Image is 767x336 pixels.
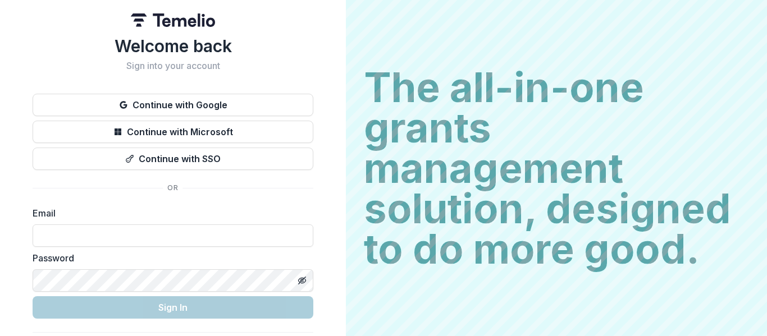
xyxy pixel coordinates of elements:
[33,296,313,319] button: Sign In
[131,13,215,27] img: Temelio
[33,94,313,116] button: Continue with Google
[33,206,307,220] label: Email
[33,61,313,71] h2: Sign into your account
[293,271,311,289] button: Toggle password visibility
[33,36,313,56] h1: Welcome back
[33,251,307,265] label: Password
[33,121,313,143] button: Continue with Microsoft
[33,148,313,170] button: Continue with SSO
